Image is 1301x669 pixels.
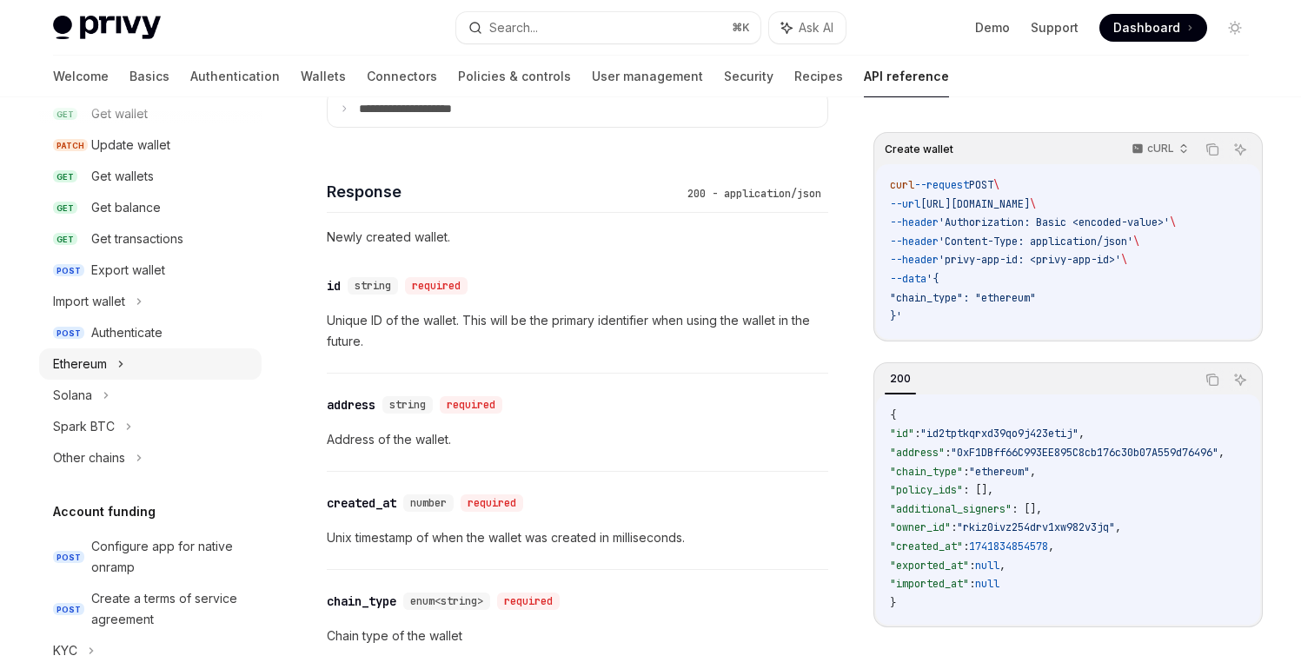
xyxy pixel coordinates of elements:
a: POSTCreate a terms of service agreement [39,583,262,635]
span: "additional_signers" [890,502,1012,516]
button: Ask AI [1229,138,1251,161]
span: , [1079,427,1085,440]
span: GET [53,202,77,215]
span: 'Content-Type: application/json' [939,235,1133,248]
span: : [969,559,975,573]
div: chain_type [327,593,396,610]
span: \ [1030,197,1036,211]
span: POST [53,603,84,616]
div: Solana [53,385,92,406]
div: required [461,494,523,512]
span: 1741834854578 [969,540,1048,553]
span: : [], [963,483,993,497]
span: : [945,446,951,460]
a: Authentication [190,56,280,97]
div: Spark BTC [53,416,115,437]
span: : [969,577,975,591]
span: Ask AI [799,19,833,36]
span: null [975,577,999,591]
button: Ask AI [1229,368,1251,391]
span: , [1030,465,1036,479]
div: Ethereum [53,354,107,374]
span: string [389,398,426,412]
span: --data [890,272,926,286]
button: Copy the contents from the code block [1201,138,1224,161]
a: Policies & controls [458,56,571,97]
a: GETGet balance [39,192,262,223]
a: API reference [864,56,949,97]
span: "chain_type": "ethereum" [890,291,1036,305]
div: Get transactions [91,229,183,249]
span: POST [53,327,84,340]
div: Get wallets [91,166,154,187]
span: 'privy-app-id: <privy-app-id>' [939,253,1121,267]
span: Dashboard [1113,19,1180,36]
span: "0xF1DBff66C993EE895C8cb176c30b07A559d76496" [951,446,1218,460]
div: required [497,593,560,610]
span: POST [53,551,84,564]
a: Recipes [794,56,843,97]
span: PATCH [53,139,88,152]
a: Connectors [367,56,437,97]
p: Newly created wallet. [327,227,828,248]
span: enum<string> [410,594,483,608]
button: Ask AI [769,12,846,43]
div: KYC [53,640,77,661]
span: , [1218,446,1225,460]
div: Other chains [53,447,125,468]
span: "address" [890,446,945,460]
span: [URL][DOMAIN_NAME] [920,197,1030,211]
span: \ [993,178,999,192]
a: GETGet wallets [39,161,262,192]
span: curl [890,178,914,192]
a: Basics [129,56,169,97]
span: POST [969,178,993,192]
a: POSTAuthenticate [39,317,262,348]
div: required [405,277,468,295]
div: 200 [885,368,916,389]
div: required [440,396,502,414]
p: Unix timestamp of when the wallet was created in milliseconds. [327,527,828,548]
span: "chain_type" [890,465,963,479]
div: Authenticate [91,322,163,343]
div: address [327,396,375,414]
img: light logo [53,16,161,40]
span: : [914,427,920,440]
span: , [999,559,1006,573]
a: POSTExport wallet [39,255,262,286]
p: Chain type of the wallet [327,626,828,646]
span: , [1048,540,1054,553]
a: Dashboard [1099,14,1207,42]
span: "policy_ids" [890,483,963,497]
span: --url [890,197,920,211]
span: GET [53,170,77,183]
span: GET [53,233,77,246]
p: Address of the wallet. [327,429,828,450]
a: GETGet transactions [39,223,262,255]
div: Search... [489,17,538,38]
div: 200 - application/json [680,185,828,202]
span: \ [1121,253,1127,267]
span: "created_at" [890,540,963,553]
span: 'Authorization: Basic <encoded-value>' [939,215,1170,229]
a: POSTConfigure app for native onramp [39,531,262,583]
span: '{ [926,272,939,286]
a: Support [1031,19,1079,36]
div: created_at [327,494,396,512]
a: PATCHUpdate wallet [39,129,262,161]
span: null [975,559,999,573]
span: \ [1170,215,1176,229]
span: string [355,279,391,293]
button: Toggle dark mode [1221,14,1249,42]
span: ⌘ K [732,21,750,35]
span: "id" [890,427,914,440]
div: Configure app for native onramp [91,536,251,578]
span: --header [890,253,939,267]
span: Create wallet [885,142,953,156]
span: : [963,540,969,553]
span: --header [890,235,939,248]
h5: Account funding [53,501,156,522]
a: Welcome [53,56,109,97]
span: "owner_id" [890,520,951,534]
span: "exported_at" [890,559,969,573]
